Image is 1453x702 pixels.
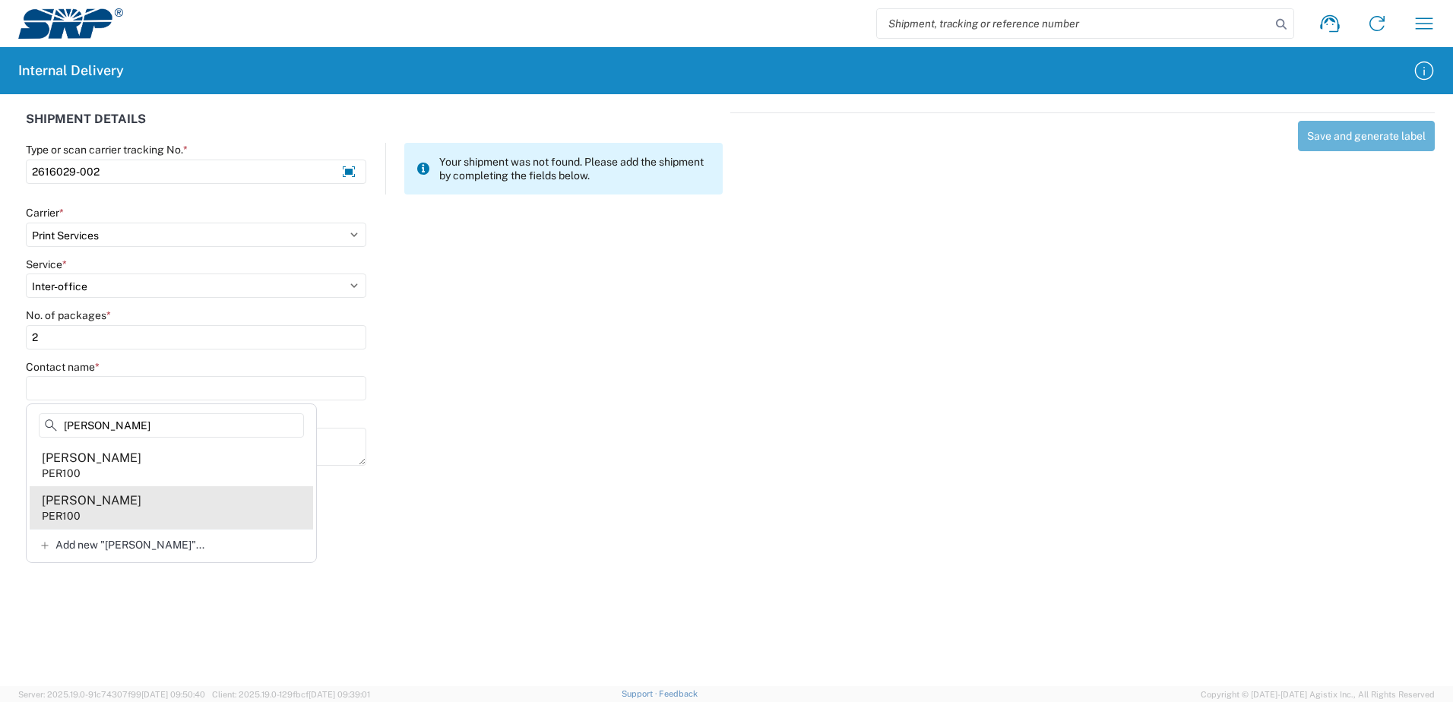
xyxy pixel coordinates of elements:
input: Shipment, tracking or reference number [877,9,1271,38]
span: [DATE] 09:39:01 [309,690,370,699]
span: Copyright © [DATE]-[DATE] Agistix Inc., All Rights Reserved [1201,688,1435,701]
a: Support [622,689,660,698]
h2: Internal Delivery [18,62,124,80]
div: PER100 [42,466,81,480]
label: Service [26,258,67,271]
label: Contact name [26,360,100,374]
div: SHIPMENT DETAILS [26,112,723,143]
div: PER100 [42,509,81,523]
div: [PERSON_NAME] [42,450,141,466]
span: [DATE] 09:50:40 [141,690,205,699]
div: [PERSON_NAME] [42,492,141,509]
span: Server: 2025.19.0-91c74307f99 [18,690,205,699]
label: Type or scan carrier tracking No. [26,143,188,157]
a: Feedback [659,689,698,698]
span: Your shipment was not found. Please add the shipment by completing the fields below. [439,155,711,182]
span: Add new "[PERSON_NAME]"... [55,538,204,552]
label: No. of packages [26,308,111,322]
label: Carrier [26,206,64,220]
span: Client: 2025.19.0-129fbcf [212,690,370,699]
img: srp [18,8,123,39]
